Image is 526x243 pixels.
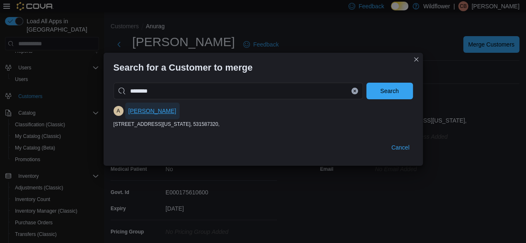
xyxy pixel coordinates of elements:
[116,106,120,116] span: A
[411,54,421,64] button: Closes this modal window
[380,87,398,95] span: Search
[114,106,123,116] div: Anurag
[391,143,410,152] span: Cancel
[366,83,413,99] button: Search
[351,88,358,94] button: Clear input
[125,103,180,119] button: [PERSON_NAME]
[128,107,176,115] span: [PERSON_NAME]
[114,121,413,128] div: [STREET_ADDRESS][US_STATE], 531587320,
[388,139,413,156] button: Cancel
[114,63,253,73] h3: Search for a Customer to merge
